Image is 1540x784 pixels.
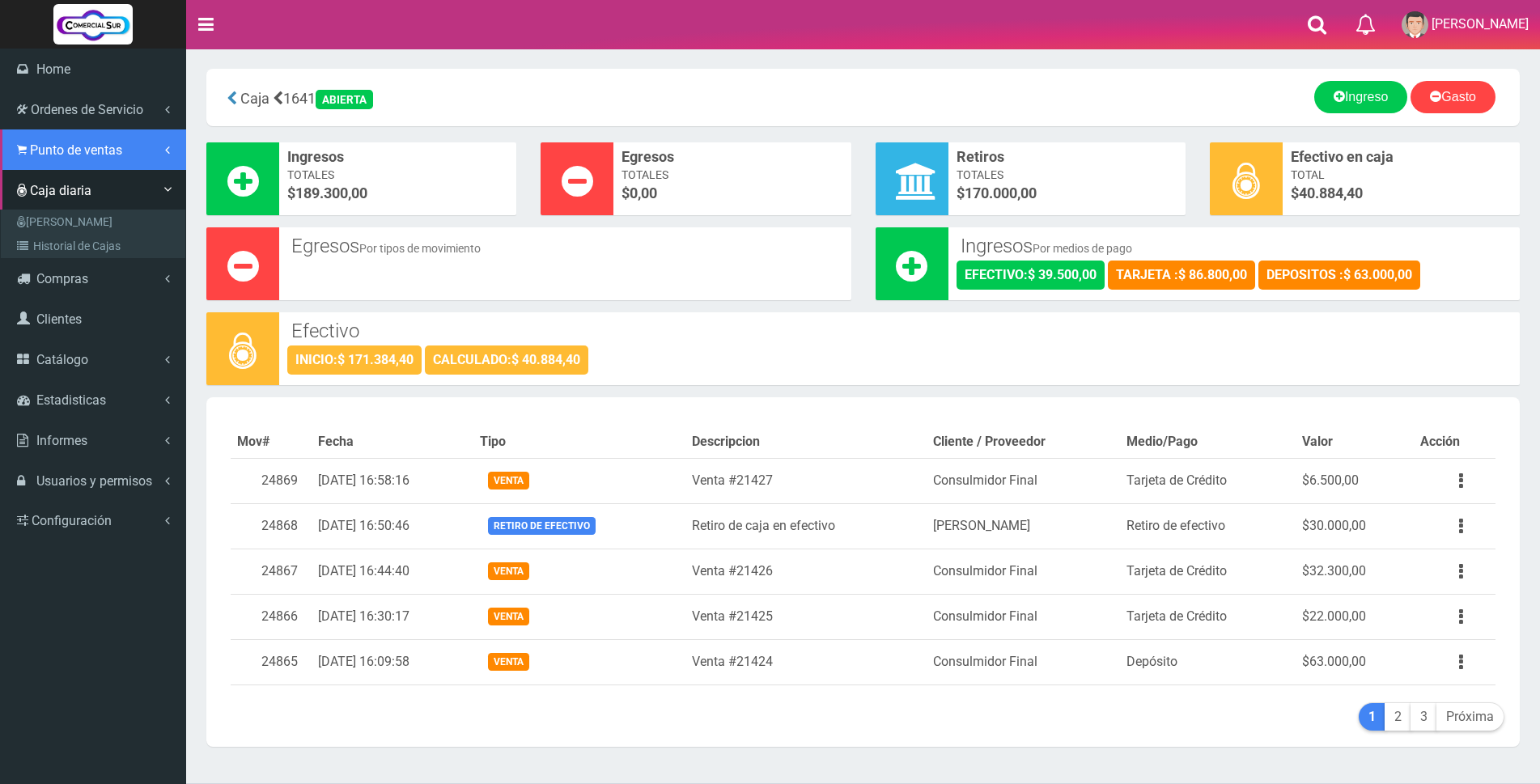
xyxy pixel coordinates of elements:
[312,503,473,549] td: [DATE] 16:50:46
[1296,594,1415,639] td: $22.000,00
[312,549,473,594] td: [DATE] 16:44:40
[685,549,927,594] td: Venta #21426
[425,345,588,375] div: CALCULADO:
[622,146,842,167] span: Egresos
[287,146,508,167] span: Ingresos
[1436,703,1504,731] a: Próxima
[1120,426,1295,458] th: Medio/Pago
[1120,503,1295,549] td: Retiro de efectivo
[961,235,1508,256] h3: Ingresos
[685,426,927,458] th: Descripcion
[685,594,927,639] td: Venta #21425
[927,594,1121,639] td: Consulmidor Final
[295,184,367,201] font: 189.300,00
[312,594,473,639] td: [DATE] 16:30:17
[1108,261,1255,290] div: TARJETA :
[1402,11,1428,38] img: User Image
[36,352,88,367] span: Catálogo
[231,503,312,549] td: 24868
[36,433,87,448] span: Informes
[488,653,529,670] span: Venta
[312,426,473,458] th: Fecha
[1178,267,1247,282] strong: $ 86.800,00
[287,345,422,375] div: INICIO:
[1120,458,1295,503] td: Tarjeta de Crédito
[5,234,185,258] a: Historial de Cajas
[622,183,842,204] span: $
[337,352,414,367] strong: $ 171.384,40
[927,503,1121,549] td: [PERSON_NAME]
[927,426,1121,458] th: Cliente / Proveedor
[231,426,312,458] th: Mov#
[1296,639,1415,684] td: $63.000,00
[622,167,842,183] span: Totales
[1296,503,1415,549] td: $30.000,00
[927,549,1121,594] td: Consulmidor Final
[1411,81,1495,113] a: Gasto
[1411,703,1437,731] a: 3
[488,562,529,579] span: Venta
[316,90,373,109] div: ABIERTA
[488,608,529,625] span: Venta
[511,352,580,367] strong: $ 40.884,40
[240,90,269,107] span: Caja
[231,639,312,684] td: 24865
[287,183,508,204] span: $
[36,311,82,327] span: Clientes
[473,426,685,458] th: Tipo
[1291,146,1512,167] span: Efectivo en caja
[1258,261,1420,290] div: DEPOSITOS :
[685,503,927,549] td: Retiro de caja en efectivo
[287,167,508,183] span: Totales
[1120,594,1295,639] td: Tarjeta de Crédito
[31,102,143,117] span: Ordenes de Servicio
[1414,426,1495,458] th: Acción
[218,81,648,114] div: 1641
[1343,267,1412,282] strong: $ 63.000,00
[32,513,112,528] span: Configuración
[312,458,473,503] td: [DATE] 16:58:16
[965,184,1037,201] font: 170.000,00
[231,549,312,594] td: 24867
[1033,242,1132,255] small: Por medios de pago
[1120,549,1295,594] td: Tarjeta de Crédito
[1296,426,1415,458] th: Valor
[1120,639,1295,684] td: Depósito
[291,320,1508,341] h3: Efectivo
[1368,709,1376,724] b: 1
[30,183,91,198] span: Caja diaria
[685,458,927,503] td: Venta #21427
[685,639,927,684] td: Venta #21424
[36,392,106,408] span: Estadisticas
[1299,184,1363,201] span: 40.884,40
[36,473,152,489] span: Usuarios y permisos
[1291,183,1512,204] span: $
[291,235,839,256] h3: Egresos
[1314,81,1407,113] a: Ingreso
[30,142,122,158] span: Punto de ventas
[1296,549,1415,594] td: $32.300,00
[231,594,312,639] td: 24866
[312,639,473,684] td: [DATE] 16:09:58
[957,261,1105,290] div: EFECTIVO:
[927,458,1121,503] td: Consulmidor Final
[1291,167,1512,183] span: Total
[5,210,185,234] a: [PERSON_NAME]
[488,472,529,489] span: Venta
[36,271,88,286] span: Compras
[1028,267,1097,282] strong: $ 39.500,00
[36,61,70,77] span: Home
[359,242,481,255] small: Por tipos de movimiento
[1385,703,1411,731] a: 2
[1296,458,1415,503] td: $6.500,00
[957,183,1177,204] span: $
[53,4,133,44] img: Logo grande
[231,458,312,503] td: 24869
[1432,16,1529,32] span: [PERSON_NAME]
[927,639,1121,684] td: Consulmidor Final
[957,167,1177,183] span: Totales
[630,184,657,201] font: 0,00
[488,517,596,534] span: Retiro de efectivo
[957,146,1177,167] span: Retiros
